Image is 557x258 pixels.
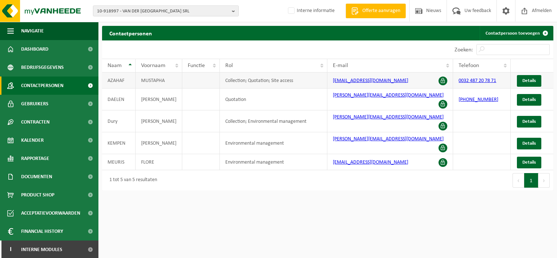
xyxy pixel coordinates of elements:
td: Quotation [220,89,328,110]
a: [PERSON_NAME][EMAIL_ADDRESS][DOMAIN_NAME] [333,136,444,142]
a: Offerte aanvragen [346,4,406,18]
a: Details [517,157,541,168]
td: [PERSON_NAME] [136,132,182,154]
label: Interne informatie [287,5,335,16]
span: Acceptatievoorwaarden [21,204,80,222]
td: [PERSON_NAME] [136,110,182,132]
button: 10-918997 - VAN DER [GEOGRAPHIC_DATA] SRL [93,5,239,16]
span: Financial History [21,222,63,241]
span: Contactpersonen [21,77,63,95]
td: DAELEN [102,89,136,110]
span: E-mail [333,63,348,69]
td: Environmental management [220,154,328,170]
span: 10-918997 - VAN DER [GEOGRAPHIC_DATA] SRL [97,6,229,17]
button: 1 [524,173,538,188]
a: Details [517,116,541,128]
span: Documenten [21,168,52,186]
span: Contracten [21,113,50,131]
td: Environmental management [220,132,328,154]
span: Product Shop [21,186,54,204]
a: [PHONE_NUMBER] [459,97,498,102]
td: Dury [102,110,136,132]
td: MUSTAPHA [136,73,182,89]
span: Telefoon [459,63,479,69]
a: [EMAIL_ADDRESS][DOMAIN_NAME] [333,160,408,165]
a: Contactpersoon toevoegen [480,26,553,40]
a: Details [517,94,541,106]
td: AZAHAF [102,73,136,89]
a: Details [517,138,541,149]
a: [EMAIL_ADDRESS][DOMAIN_NAME] [333,78,408,83]
td: Collection; Quotation; Site access [220,73,328,89]
td: FLORE [136,154,182,170]
span: Details [522,160,536,165]
span: Naam [108,63,122,69]
span: Functie [188,63,205,69]
span: Details [522,141,536,146]
span: Dashboard [21,40,48,58]
a: Details [517,75,541,87]
button: Previous [513,173,524,188]
a: 0032 487 20 78 71 [459,78,496,83]
a: [PERSON_NAME][EMAIL_ADDRESS][DOMAIN_NAME] [333,114,444,120]
span: Navigatie [21,22,44,40]
td: Collection; Environmental management [220,110,328,132]
span: Bedrijfsgegevens [21,58,64,77]
span: Voornaam [141,63,165,69]
td: MEURIS [102,154,136,170]
span: Rol [225,63,233,69]
span: Details [522,78,536,83]
td: KEMPEN [102,132,136,154]
span: Kalender [21,131,44,149]
span: Gebruikers [21,95,48,113]
span: Rapportage [21,149,49,168]
span: Details [522,119,536,124]
a: [PERSON_NAME][EMAIL_ADDRESS][DOMAIN_NAME] [333,93,444,98]
td: [PERSON_NAME] [136,89,182,110]
span: Details [522,97,536,102]
button: Next [538,173,550,188]
h2: Contactpersonen [102,26,159,40]
label: Zoeken: [455,47,473,53]
div: 1 tot 5 van 5 resultaten [106,174,157,187]
span: Offerte aanvragen [361,7,402,15]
